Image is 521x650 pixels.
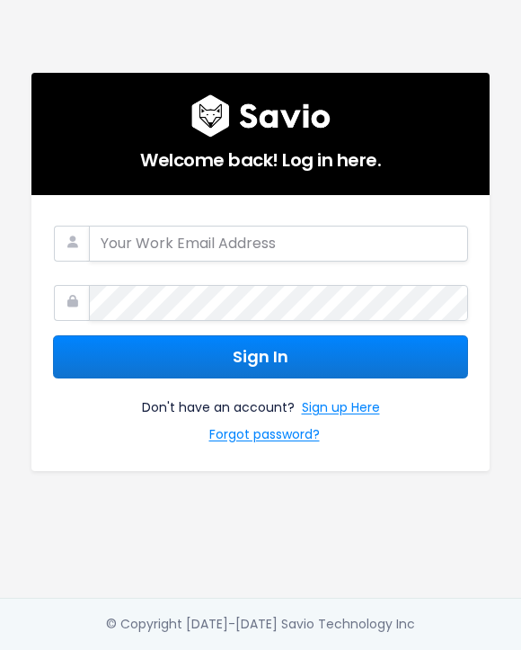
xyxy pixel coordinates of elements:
[106,613,415,636] div: © Copyright [DATE]-[DATE] Savio Technology Inc
[209,423,320,450] a: Forgot password?
[191,94,331,138] img: logo600x187.a314fd40982d.png
[302,396,380,423] a: Sign up Here
[53,378,468,449] div: Don't have an account?
[89,226,468,262] input: Your Work Email Address
[53,335,468,379] button: Sign In
[53,138,468,174] h5: Welcome back! Log in here.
